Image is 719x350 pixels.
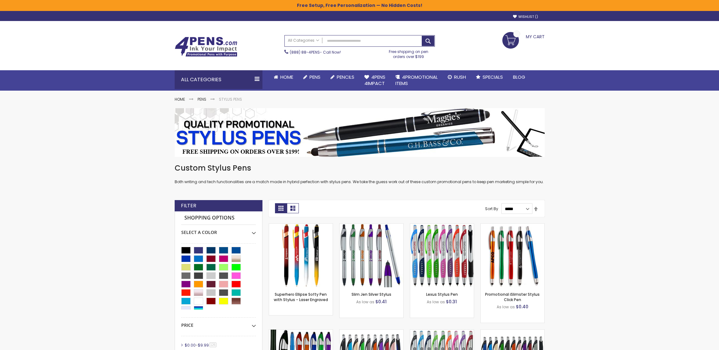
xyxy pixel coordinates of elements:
img: Lexus Stylus Pen [410,224,474,287]
span: Rush [454,74,466,80]
img: Slim Jen Silver Stylus [340,224,403,287]
span: All Categories [288,38,319,43]
div: All Categories [175,70,262,89]
span: 126 [209,342,217,347]
a: Home [269,70,298,84]
strong: Stylus Pens [219,97,242,102]
span: 4PROMOTIONAL ITEMS [395,74,438,87]
a: Lexus Stylus Pen [426,292,458,297]
a: Boston Silver Stylus Pen [410,329,474,335]
span: As low as [356,299,374,305]
a: TouchWrite Query Stylus Pen [269,329,333,335]
strong: Filter [181,202,196,209]
a: Pencils [325,70,359,84]
a: $0.00-$9.99126 [183,342,219,348]
a: Home [175,97,185,102]
a: Rush [443,70,471,84]
img: Stylus Pens [175,108,545,157]
span: As low as [497,304,515,310]
span: Pencils [337,74,354,80]
a: Promotional iSlimster Stylus Click Pen [481,223,544,229]
a: Specials [471,70,508,84]
strong: Shopping Options [181,211,256,225]
span: $9.99 [198,342,209,348]
span: Specials [483,74,503,80]
img: Superhero Ellipse Softy Pen with Stylus - Laser Engraved [269,224,333,287]
strong: Grid [275,203,287,213]
a: Slim Jen Silver Stylus [340,223,403,229]
div: Price [181,318,256,328]
h1: Custom Stylus Pens [175,163,545,173]
label: Sort By [485,206,498,211]
span: Blog [513,74,525,80]
a: All Categories [285,35,322,46]
a: 4Pens4impact [359,70,390,91]
a: Blog [508,70,530,84]
span: $0.40 [516,304,528,310]
span: $0.31 [446,299,457,305]
a: Wishlist [513,14,538,19]
div: Both writing and tech functionalities are a match made in hybrid perfection with stylus pens. We ... [175,163,545,185]
a: Pens [198,97,206,102]
img: Promotional iSlimster Stylus Click Pen [481,224,544,287]
a: Superhero Ellipse Softy Pen with Stylus - Laser Engraved [269,223,333,229]
span: Pens [309,74,320,80]
span: 4Pens 4impact [364,74,385,87]
span: Home [280,74,293,80]
a: Lexus Stylus Pen [410,223,474,229]
a: Pens [298,70,325,84]
a: Superhero Ellipse Softy Pen with Stylus - Laser Engraved [274,292,328,302]
div: Free shipping on pen orders over $199 [382,47,435,59]
span: $0.41 [375,299,387,305]
img: 4Pens Custom Pens and Promotional Products [175,37,237,57]
a: Promotional iSlimster Stylus Click Pen [485,292,540,302]
span: - Call Now! [290,50,341,55]
a: (888) 88-4PENS [290,50,320,55]
span: $0.00 [185,342,196,348]
a: Boston Stylus Pen [340,329,403,335]
a: 4PROMOTIONALITEMS [390,70,443,91]
a: Lexus Metallic Stylus Pen [481,329,544,335]
a: Slim Jen Silver Stylus [352,292,391,297]
span: As low as [427,299,445,305]
div: Select A Color [181,225,256,236]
